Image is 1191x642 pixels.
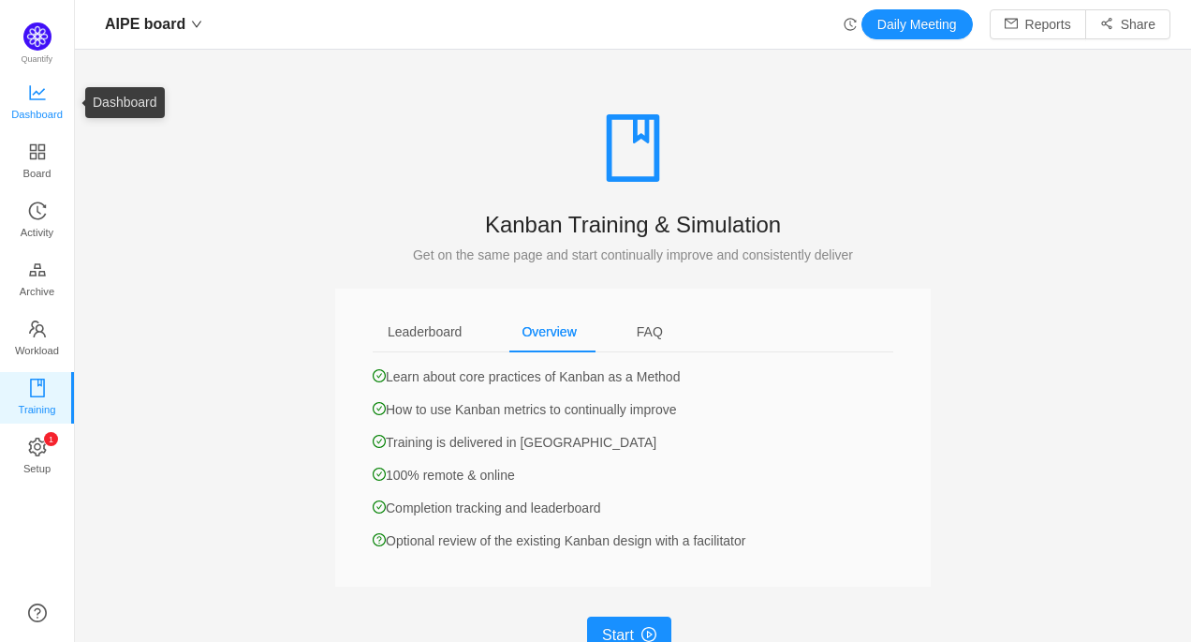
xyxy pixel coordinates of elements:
span: Workload [15,332,59,369]
p: Completion tracking and leaderboard [373,499,893,518]
i: icon: check-circle [373,435,386,448]
span: Training [18,391,55,428]
a: Workload [28,321,47,358]
i: icon: line-chart [28,83,47,102]
a: Dashboard [28,84,47,122]
i: icon: setting [28,438,47,456]
p: How to use Kanban metrics to continually improve [373,400,893,420]
p: Learn about core practices of Kanban as a Method [373,367,893,387]
i: icon: down [191,19,202,30]
button: icon: share-altShare [1085,9,1170,39]
span: Activity [21,214,53,251]
i: icon: question-circle [373,533,386,546]
span: Quantify [22,54,53,64]
i: icon: book [28,379,47,397]
button: icon: mailReports [990,9,1086,39]
a: Activity [28,202,47,240]
a: Training [28,380,47,417]
a: icon: question-circle [28,604,47,622]
p: 100% remote & online [373,466,893,485]
a: Archive [28,261,47,299]
i: icon: check-circle [373,369,386,382]
p: Training is delivered in [GEOGRAPHIC_DATA] [373,433,893,453]
a: icon: settingSetup [28,439,47,476]
p: 1 [48,432,52,446]
sup: 1 [44,432,58,446]
i: icon: history [844,18,857,31]
a: Board [28,143,47,181]
span: Board [23,155,51,192]
span: Setup [23,450,51,487]
i: icon: gold [28,261,47,279]
span: AIPE board [105,9,185,39]
i: icon: check-circle [373,468,386,481]
i: icon: check-circle [373,500,386,514]
i: icon: history [28,202,47,220]
div: Kanban Training & Simulation [335,204,931,245]
i: icon: appstore [28,142,47,161]
div: FAQ [622,311,678,353]
i: icon: check-circle [373,402,386,415]
div: Get on the same page and start continually improve and consistently deliver [335,245,931,265]
img: Quantify [23,22,51,51]
div: Overview [507,311,591,353]
i: icon: book [599,114,667,182]
p: Optional review of the existing Kanban design with a facilitator [373,531,893,551]
span: Archive [20,273,54,310]
div: Leaderboard [373,311,477,353]
span: Dashboard [11,96,63,133]
i: icon: team [28,320,47,338]
button: Daily Meeting [861,9,973,39]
